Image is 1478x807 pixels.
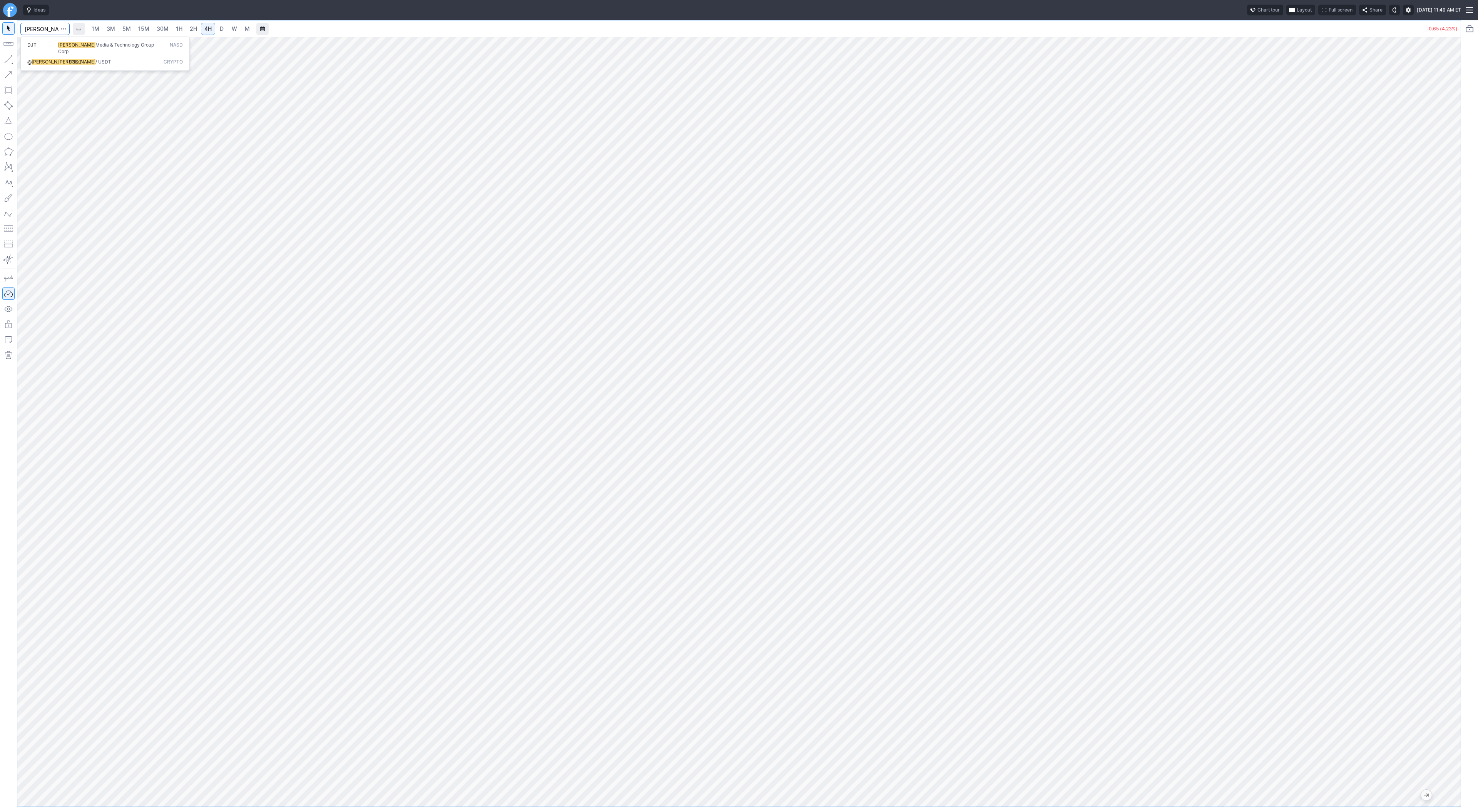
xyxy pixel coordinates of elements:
[2,318,15,331] button: Lock drawings
[1247,5,1283,15] button: Chart tour
[245,25,250,32] span: M
[1286,5,1315,15] button: Layout
[2,253,15,266] button: Anchored VWAP
[2,130,15,142] button: Ellipse
[216,23,228,35] a: D
[170,42,183,55] span: NASD
[2,38,15,50] button: Measure
[2,192,15,204] button: Brush
[201,23,215,35] a: 4H
[2,334,15,346] button: Add note
[92,25,99,32] span: 1M
[58,59,95,65] span: [PERSON_NAME]
[58,42,95,48] span: [PERSON_NAME]
[164,59,183,65] span: Crypto
[220,25,224,32] span: D
[232,25,237,32] span: W
[1318,5,1356,15] button: Full screen
[1359,5,1386,15] button: Share
[32,59,69,65] span: [PERSON_NAME]
[23,5,49,15] button: Ideas
[2,115,15,127] button: Triangle
[138,25,149,32] span: 15M
[1421,790,1432,800] button: Jump to the most recent bar
[1329,6,1353,14] span: Full screen
[241,23,253,35] a: M
[256,23,269,35] button: Range
[2,69,15,81] button: Arrow
[73,23,85,35] button: Interval
[27,59,32,65] span: @
[204,25,212,32] span: 4H
[107,25,115,32] span: 3M
[157,25,169,32] span: 30M
[1369,6,1383,14] span: Share
[228,23,241,35] a: W
[122,25,131,32] span: 5M
[2,287,15,300] button: Drawings Autosave: On
[1426,27,1458,31] p: -0.65 (4.23%)
[1403,5,1414,15] button: Settings
[2,349,15,361] button: Remove all autosaved drawings
[2,176,15,189] button: Text
[186,23,201,35] a: 2H
[2,303,15,315] button: Hide drawings
[69,59,82,65] span: USDT
[27,42,37,48] span: DJT
[1417,6,1461,14] span: [DATE] 11:49 AM ET
[2,145,15,158] button: Polygon
[33,6,45,14] span: Ideas
[1389,5,1400,15] button: Toggle dark mode
[135,23,153,35] a: 15M
[88,23,103,35] a: 1M
[1257,6,1280,14] span: Chart tour
[20,37,190,71] div: Search
[2,22,15,35] button: Mouse
[58,42,154,54] span: Media & Technology Group Corp
[2,207,15,219] button: Elliott waves
[119,23,134,35] a: 5M
[1297,6,1312,14] span: Layout
[1463,23,1476,35] button: Portfolio watchlist
[103,23,119,35] a: 3M
[2,161,15,173] button: XABCD
[2,99,15,112] button: Rotated rectangle
[176,25,182,32] span: 1H
[172,23,186,35] a: 1H
[3,3,17,17] a: Finviz.com
[2,238,15,250] button: Position
[58,23,69,35] button: Search
[2,272,15,284] button: Drawing mode: Single
[20,23,70,35] input: Search
[2,53,15,65] button: Line
[153,23,172,35] a: 30M
[2,222,15,235] button: Fibonacci retracements
[95,59,111,65] span: / USDT
[2,84,15,96] button: Rectangle
[190,25,197,32] span: 2H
